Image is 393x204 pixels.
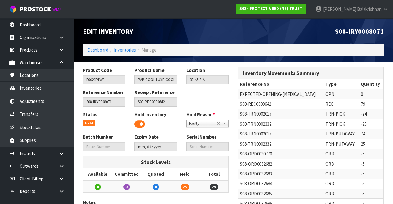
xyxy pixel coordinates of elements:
[141,168,170,180] th: Quoted
[325,141,355,147] span: TRN-PUTAWAY
[361,101,365,107] span: 79
[134,97,177,107] input: Receipt Reference
[361,111,367,117] span: -74
[88,47,108,53] a: Dashboard
[240,171,272,177] span: S08-ORD0032683
[361,161,364,167] span: -5
[240,161,272,167] span: S08-ORD0032682
[361,131,365,137] span: 74
[186,67,205,73] label: Location
[134,67,165,73] label: Product Name
[83,89,123,96] label: Reference Number
[181,184,189,190] span: 25
[361,151,364,157] span: -5
[325,101,333,107] span: REC
[240,91,316,97] span: EXPECTED-OPENING-[MEDICAL_DATA]
[239,6,302,11] strong: S08 - PROTECT A BED (NZ) TRUST
[240,151,272,157] span: S08-ORD0030770
[186,142,229,151] input: Serial Number
[123,184,130,190] span: 0
[9,5,17,13] img: cube-alt.png
[83,27,133,36] span: Edit Inventory
[325,181,334,186] span: ORD
[142,47,157,53] span: Manage
[134,89,175,96] label: Receipt Reference
[361,91,363,97] span: 0
[325,191,334,197] span: ORD
[236,4,306,14] a: S08 - PROTECT A BED (NZ) TRUST
[153,184,159,190] span: 0
[114,47,136,53] a: Inventories
[83,168,112,180] th: Available
[95,184,101,190] span: 0
[134,134,159,140] label: Expiry Date
[325,151,334,157] span: ORD
[361,181,364,186] span: -5
[240,191,272,197] span: S08-ORD0032685
[83,67,112,73] label: Product Code
[238,79,324,89] th: Reference No.
[323,6,356,12] span: [PERSON_NAME]
[88,159,224,165] h3: Stock Levels
[361,121,367,127] span: -25
[134,111,166,118] label: Hold Inventory
[210,184,218,190] span: 25
[112,168,142,180] th: Committed
[199,168,228,180] th: Total
[335,27,384,36] span: S08-IRY0008071
[325,111,345,117] span: TRN-PICK
[325,91,334,97] span: OPN
[325,121,345,127] span: TRN-PICK
[186,134,216,140] label: Serial Number
[134,75,177,84] input: Product Name
[325,131,355,137] span: TRN-PUTAWAY
[357,6,382,12] span: Balakrishnan
[170,168,200,180] th: Held
[20,5,51,13] span: ProStock
[325,171,334,177] span: ORD
[240,131,271,137] span: S08-TRN0002015
[83,111,97,118] label: Status
[325,161,334,167] span: ORD
[361,141,365,147] span: 25
[240,111,271,117] span: S08-TRN0002015
[324,79,359,89] th: Type
[240,181,272,186] span: S08-ORD0032684
[83,142,125,151] input: Batch Number
[83,134,113,140] label: Batch Number
[361,191,364,197] span: -5
[189,120,217,127] span: Faulty
[359,79,383,89] th: Quantity
[186,111,215,118] label: Hold Reason
[361,171,364,177] span: -5
[186,75,229,84] input: Location
[52,7,62,13] small: WMS
[240,121,271,127] span: S08-TRN0002332
[83,120,95,127] span: Held
[240,101,271,107] span: S08-REC0000642
[243,70,379,76] h3: Inventory Movements Summary
[83,75,125,84] input: Product Code
[240,141,271,147] span: S08-TRN0002332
